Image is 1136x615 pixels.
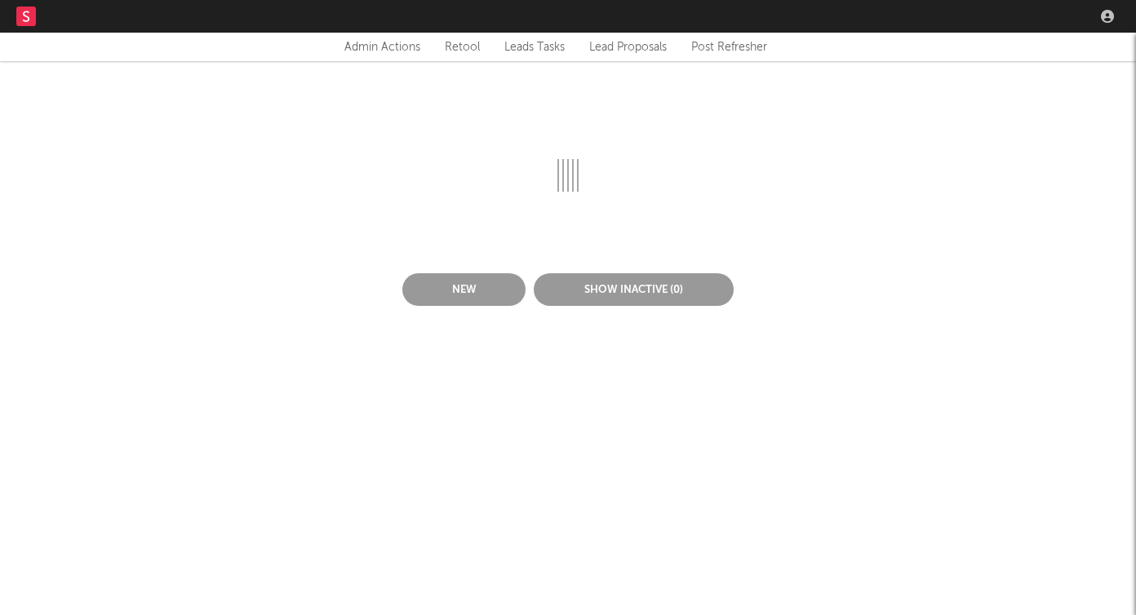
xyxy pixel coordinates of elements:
[402,273,526,306] button: New
[504,38,565,57] a: Leads Tasks
[344,38,420,57] div: Admin Actions
[534,273,734,306] button: Show inactive (0)
[691,38,767,57] a: Post Refresher
[589,38,667,57] a: Lead Proposals
[445,38,480,57] a: Retool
